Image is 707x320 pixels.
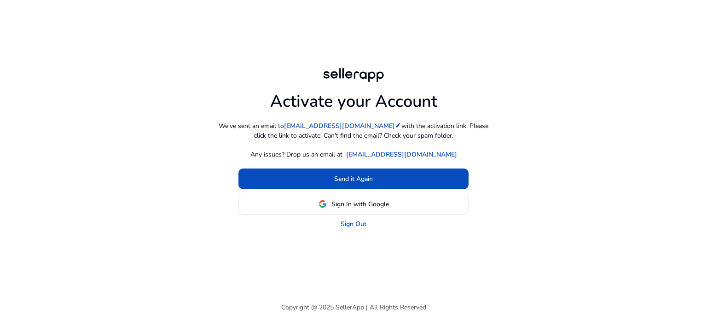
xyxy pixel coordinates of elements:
mat-icon: edit [395,122,401,128]
button: Send it Again [238,169,469,189]
p: We've sent an email to with the activation link. Please click the link to activate. Can't find th... [215,121,492,140]
span: Send it Again [334,174,373,184]
button: Sign In with Google [238,194,469,215]
span: Sign In with Google [331,199,389,209]
a: Sign Out [341,219,366,229]
img: google-logo.svg [319,200,327,208]
a: [EMAIL_ADDRESS][DOMAIN_NAME] [284,121,401,131]
h1: Activate your Account [270,84,437,111]
p: Any issues? Drop us an email at [250,150,342,159]
a: [EMAIL_ADDRESS][DOMAIN_NAME] [346,150,457,159]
